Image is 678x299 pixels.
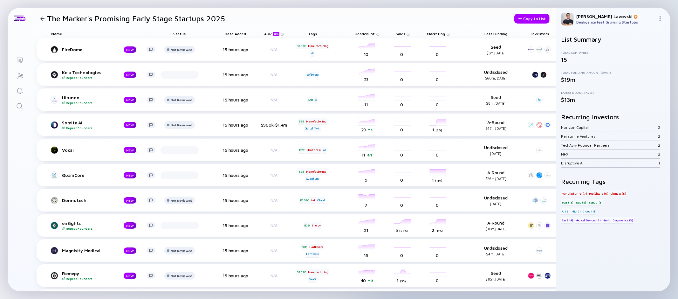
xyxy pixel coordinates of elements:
div: TechAviv Founder Partners [561,143,658,148]
div: Manufacturing [307,269,329,275]
div: B2B2C [296,269,307,275]
div: Seed [475,270,517,281]
div: Manufacturing [305,118,327,124]
div: Energy [311,222,322,229]
div: Repeat Founders [62,76,113,80]
div: Quantum [305,176,320,182]
span: Status [174,31,186,36]
div: NFX [561,152,658,156]
span: Sales [396,31,405,36]
div: 15 hours ago [218,273,253,278]
div: Undisclosed [475,145,517,156]
div: AI [322,147,326,153]
div: 15 hours ago [218,223,253,228]
h2: Recurring Investors [561,113,665,121]
div: 2 [658,143,660,148]
div: [DATE] [475,151,517,156]
a: Lists [8,52,31,67]
div: 15 hours ago [218,172,253,178]
div: beta [273,32,279,36]
div: 15 hours ago [218,72,253,77]
div: $10m, [DATE] [475,227,517,231]
div: $900k-$1.4m [253,122,295,128]
div: $10m, [DATE] [475,277,517,281]
div: enSights [62,220,113,230]
h1: The Marker's Promising Early Stage Startups 2025 [47,14,225,23]
div: N/A [253,273,295,278]
a: Investor Map [8,67,31,83]
div: B2B [298,118,305,124]
div: Health Diagnostics (3) [602,217,634,223]
div: SaaS [308,276,316,282]
div: 15 hours ago [218,47,253,52]
div: AI [311,50,315,56]
div: Undisclosed [475,245,517,256]
div: AI [314,97,318,103]
div: Vocai [62,147,113,153]
div: [PERSON_NAME] Lazovski [576,14,655,19]
div: 2 [658,125,660,130]
div: $19m [561,76,665,83]
div: N/A [253,97,295,102]
a: VocaiNEW [51,146,161,154]
div: Name [46,29,161,38]
span: Last Funding [484,31,507,36]
div: Software [306,72,319,78]
div: Healthcare [306,147,321,153]
div: 15 [561,56,567,63]
div: Repeat Founders [62,277,113,281]
div: Hirundo [62,95,113,105]
div: Repeat Founders [62,126,113,130]
div: $47m, [DATE] [475,126,517,130]
a: RemepyRepeat FoundersNEW [51,271,161,281]
a: QuamCoreNEW [51,171,161,179]
a: enSightsRepeat FoundersNEW [51,220,161,230]
div: ML (2) [571,208,581,214]
div: B2B [298,168,305,175]
div: Undisclosed [475,195,517,206]
div: $60m, [DATE] [475,76,517,80]
a: Search [8,98,31,113]
div: Seed [475,44,517,55]
div: Not Reviewed [171,249,192,253]
div: Horizon Capital [561,125,658,130]
a: Reminders [8,83,31,98]
div: Not Reviewed [171,98,192,102]
div: 1 [658,161,660,165]
div: Not Reviewed [171,198,192,202]
div: N/A [253,173,295,177]
div: 15 hours ago [218,147,253,153]
a: FireDomeNEW [51,46,161,53]
div: SaaS (4) [561,217,574,223]
div: Dormotech [62,198,113,203]
div: B2B2C [296,43,307,49]
div: Total Funding Amount (Avg.) [561,71,665,74]
div: B2B (13) [561,199,574,205]
div: $13m [561,96,665,103]
div: B2C [298,147,305,153]
div: QuamCore [62,172,113,178]
div: Medical Devices (3) [575,217,601,223]
div: A-Round [475,220,517,231]
div: A-Round [475,120,517,130]
div: Disruptive AI [561,161,658,165]
a: DormotechNEW [51,197,161,204]
div: B2B [307,97,313,103]
div: N/A [253,223,295,228]
div: Magnisity Medical [62,248,113,253]
div: Undisclosed [475,69,517,80]
div: N/A [253,198,295,203]
div: FireDome [62,47,113,52]
div: Climate (5) [610,190,627,197]
h2: Recurring Tags [561,178,665,185]
div: Manufacturing [305,168,327,175]
div: Hardware [305,251,319,257]
div: Not Reviewed [171,274,192,278]
div: Seed [475,94,517,105]
div: Manufacturing [307,43,329,49]
div: Digital Twin [304,125,321,132]
img: Menu [658,16,663,21]
span: Headcount [355,31,375,36]
a: Kela TechnologiesRepeat FoundersNEW [51,70,161,80]
div: Remepy [62,271,113,281]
